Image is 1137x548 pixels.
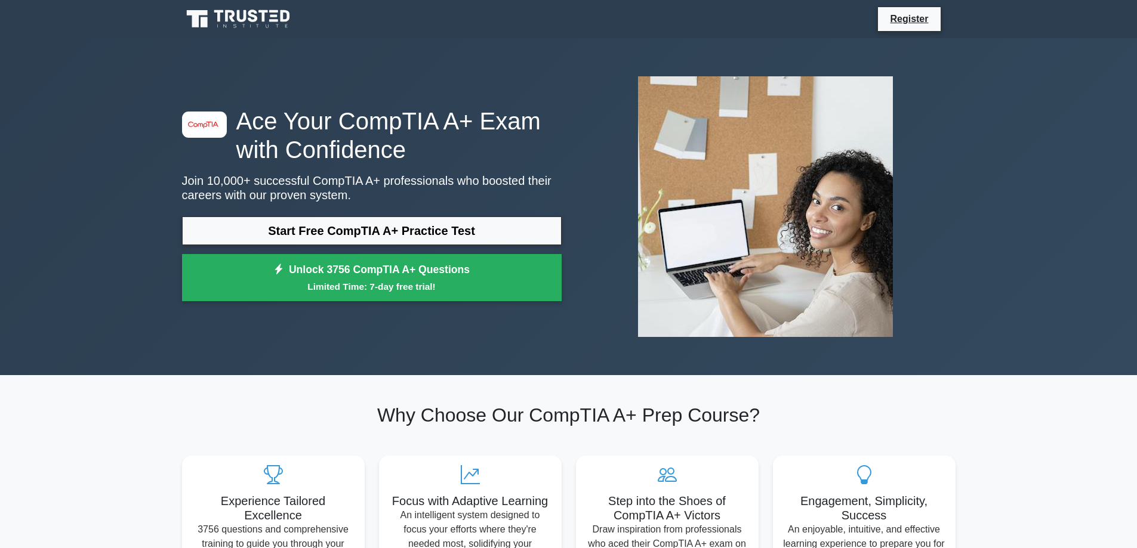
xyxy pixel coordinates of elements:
[192,494,355,522] h5: Experience Tailored Excellence
[182,254,562,302] a: Unlock 3756 CompTIA A+ QuestionsLimited Time: 7-day free trial!
[883,11,935,26] a: Register
[197,280,547,293] small: Limited Time: 7-day free trial!
[182,216,562,245] a: Start Free CompTIA A+ Practice Test
[389,494,552,508] h5: Focus with Adaptive Learning
[182,107,562,164] h1: Ace Your CompTIA A+ Exam with Confidence
[182,404,956,426] h2: Why Choose Our CompTIA A+ Prep Course?
[586,494,749,522] h5: Step into the Shoes of CompTIA A+ Victors
[182,174,562,202] p: Join 10,000+ successful CompTIA A+ professionals who boosted their careers with our proven system.
[782,494,946,522] h5: Engagement, Simplicity, Success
